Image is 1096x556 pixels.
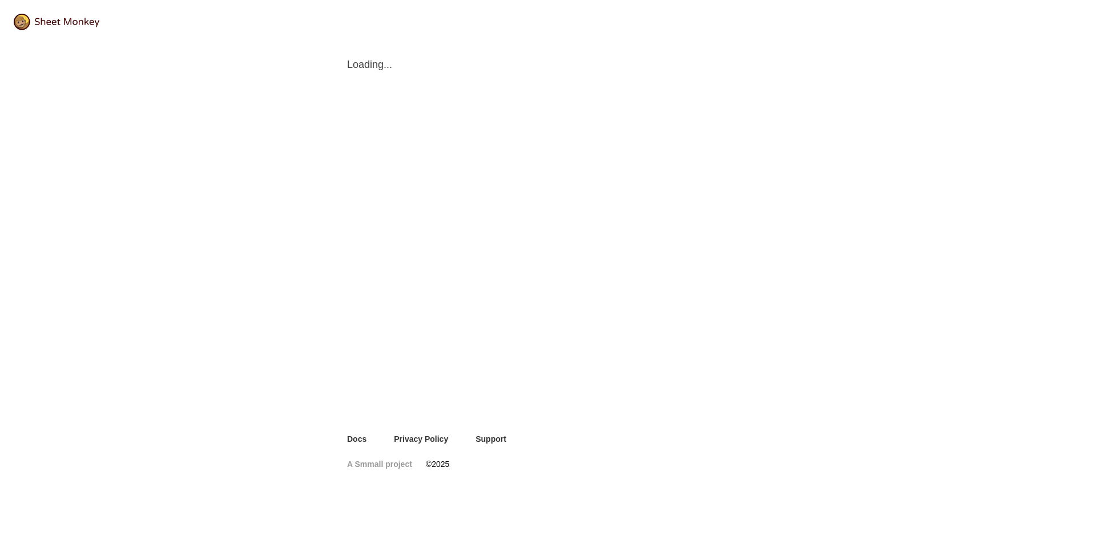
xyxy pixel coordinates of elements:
[476,433,506,445] a: Support
[347,458,412,470] a: A Smmall project
[347,433,366,445] a: Docs
[14,14,99,30] img: logo@2x.png
[426,458,449,470] span: © 2025
[394,433,448,445] a: Privacy Policy
[347,58,749,71] span: Loading...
